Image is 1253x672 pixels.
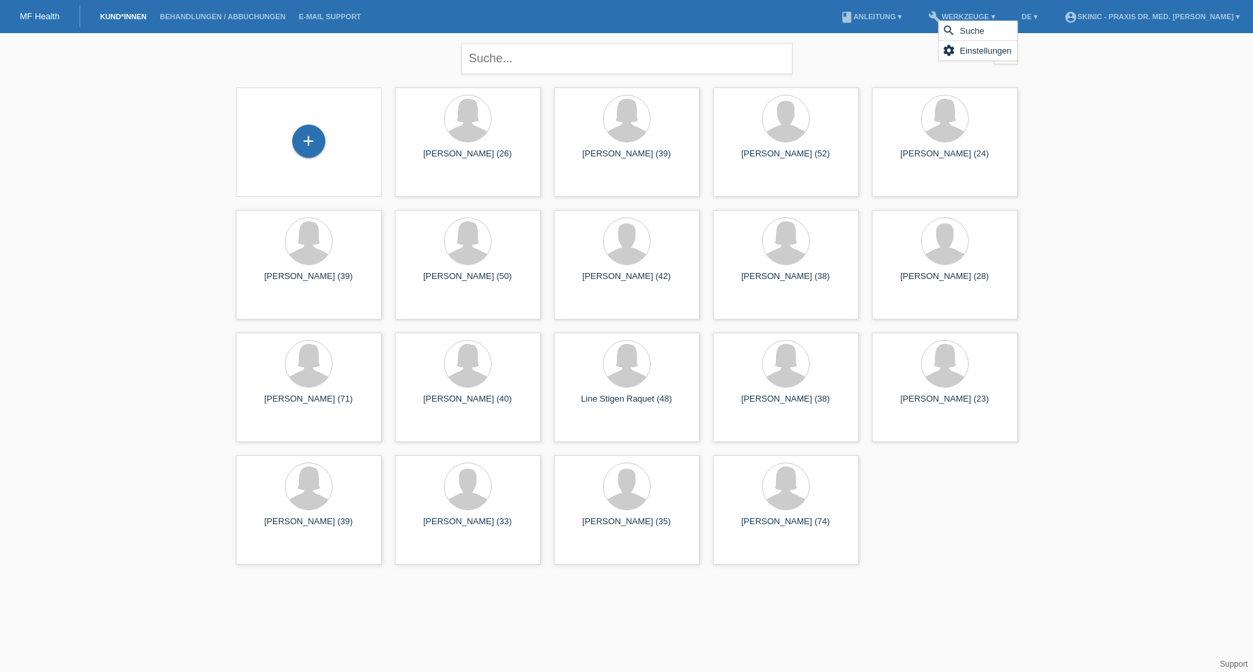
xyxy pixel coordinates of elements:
a: MF Health [20,11,60,21]
a: buildWerkzeuge ▾ [922,13,1002,21]
span: Einstellungen [958,42,1014,58]
i: account_circle [1064,11,1077,24]
a: account_circleSKINIC - Praxis Dr. med. [PERSON_NAME] ▾ [1058,13,1246,21]
div: [PERSON_NAME] (71) [246,394,371,415]
div: [PERSON_NAME] (28) [883,271,1007,292]
div: [PERSON_NAME] (74) [724,516,848,537]
div: [PERSON_NAME] (52) [724,148,848,170]
div: [PERSON_NAME] (42) [565,271,689,292]
div: Kund*in hinzufügen [293,130,325,152]
div: [PERSON_NAME] (39) [565,148,689,170]
input: Suche... [461,43,792,74]
div: [PERSON_NAME] (33) [406,516,530,537]
div: [PERSON_NAME] (24) [883,148,1007,170]
a: Support [1220,659,1248,669]
i: search [942,24,955,37]
a: DE ▾ [1015,13,1044,21]
div: [PERSON_NAME] (40) [406,394,530,415]
div: [PERSON_NAME] (35) [565,516,689,537]
i: settings [942,44,955,57]
div: [PERSON_NAME] (38) [724,271,848,292]
div: [PERSON_NAME] (50) [406,271,530,292]
div: [PERSON_NAME] (23) [883,394,1007,415]
span: Suche [958,23,987,38]
i: book [840,11,853,24]
div: [PERSON_NAME] (26) [406,148,530,170]
div: [PERSON_NAME] (39) [246,271,371,292]
div: [PERSON_NAME] (39) [246,516,371,537]
a: Behandlungen / Abbuchungen [153,13,292,21]
a: bookAnleitung ▾ [834,13,908,21]
div: Line Stigen Raquet (48) [565,394,689,415]
i: build [928,11,942,24]
a: Kund*innen [93,13,153,21]
a: E-Mail Support [292,13,368,21]
div: [PERSON_NAME] (38) [724,394,848,415]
